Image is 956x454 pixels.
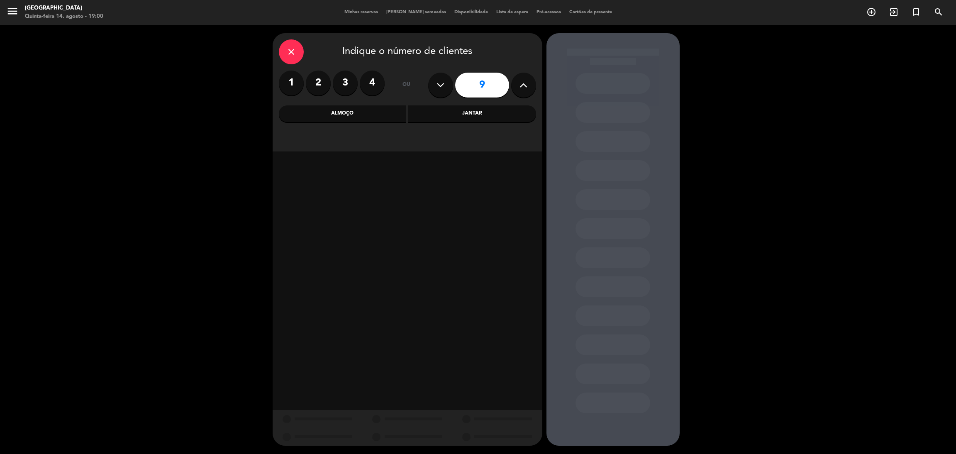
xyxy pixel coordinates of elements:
i: close [286,47,296,57]
i: search [934,7,944,17]
div: Almoço [279,105,407,122]
label: 4 [360,71,385,95]
span: Minhas reservas [340,10,382,15]
span: Cartões de presente [565,10,616,15]
div: Jantar [408,105,536,122]
div: [GEOGRAPHIC_DATA] [25,4,103,12]
label: 2 [306,71,331,95]
div: Indique o número de clientes [279,39,536,64]
span: Disponibilidade [450,10,492,15]
span: Lista de espera [492,10,532,15]
label: 3 [333,71,358,95]
div: ou [393,71,420,100]
div: Quinta-feira 14. agosto - 19:00 [25,12,103,21]
i: turned_in_not [911,7,921,17]
span: [PERSON_NAME] semeadas [382,10,450,15]
span: Pré-acessos [532,10,565,15]
i: menu [6,5,19,17]
i: exit_to_app [889,7,899,17]
i: add_circle_outline [866,7,876,17]
button: menu [6,5,19,20]
label: 1 [279,71,304,95]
